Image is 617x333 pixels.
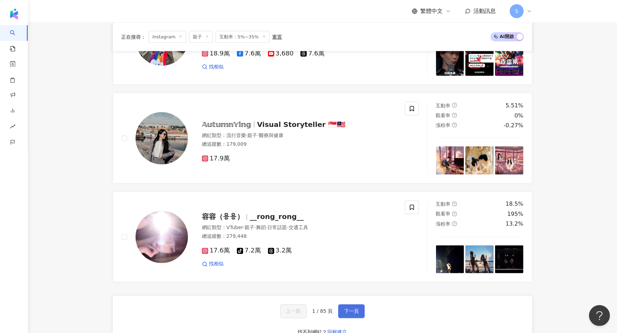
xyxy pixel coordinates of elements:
div: 總追蹤數 ： 279,448 [202,233,397,240]
img: post-image [495,245,523,274]
span: · [246,133,247,138]
span: VTuber [226,225,243,230]
button: 下一頁 [338,304,365,318]
span: 觀看率 [436,211,451,217]
span: 1 / 85 頁 [312,309,333,314]
img: post-image [436,48,464,76]
span: 流行音樂 [226,133,246,138]
span: 活動訊息 [473,8,496,14]
span: 互動率：5%~35% [216,31,269,43]
img: post-image [495,146,523,175]
span: question-circle [452,113,457,118]
img: post-image [465,146,494,175]
span: 下一頁 [344,309,359,314]
span: · [287,225,289,230]
img: post-image [436,146,464,175]
img: logo icon [8,8,20,20]
span: question-circle [452,221,457,226]
img: post-image [465,245,494,274]
span: 舞蹈 [256,225,266,230]
img: KOL Avatar [136,211,188,263]
span: 親子 [189,31,213,43]
span: 3,680 [268,50,294,57]
div: 網紅類型 ： [202,225,397,232]
img: post-image [495,48,523,76]
a: KOL Avatar容容（용용）__rong_rong__網紅類型：VTuber·親子·舞蹈·日常話題·交通工具總追蹤數：279,44817.6萬7.2萬3.2萬找相似互動率questi... [113,192,532,282]
div: 總追蹤數 ： 179,009 [202,141,397,148]
span: question-circle [452,123,457,128]
a: KOL Avatar𝔸𝕦𝕥𝕦𝕞𝕟𝕐𝕚𝕟𝕘Visual Storyteller 🇸🇬🇲🇾網紅類型：流行音樂·親子·醫療與健康總追蹤數：179,00917.9萬互動率question-circle5... [113,93,532,183]
span: 17.9萬 [202,155,230,162]
span: · [255,225,256,230]
a: search [10,25,24,52]
span: Visual Storyteller 🇸🇬🇲🇾 [257,120,346,129]
span: question-circle [452,212,457,217]
span: 正在搜尋 ： [121,34,146,39]
span: 7.2萬 [237,247,261,255]
span: __rong_rong__ [250,213,304,221]
span: · [257,133,259,138]
span: 漲粉率 [436,221,451,227]
div: 13.2% [506,220,523,228]
span: 日常話題 [268,225,287,230]
span: 互動率 [436,202,451,207]
span: 醫療與健康 [259,133,283,138]
span: 找相似 [209,63,224,70]
span: 找相似 [209,261,224,268]
span: 7.6萬 [237,50,261,57]
img: post-image [436,245,464,274]
span: 𝔸𝕦𝕥𝕦𝕞𝕟𝕐𝕚𝕟𝕘 [202,120,251,129]
span: 繁體中文 [420,7,443,15]
span: question-circle [452,103,457,108]
span: 觀看率 [436,113,451,118]
div: 195% [507,211,523,218]
span: rise [10,120,15,135]
span: question-circle [452,202,457,206]
div: 網紅類型 ： [202,132,397,139]
div: 5.51% [506,102,523,109]
span: 7.6萬 [300,50,325,57]
a: 找相似 [202,261,224,268]
span: S [515,7,518,15]
span: · [243,225,245,230]
span: 漲粉率 [436,122,451,128]
iframe: Help Scout Beacon - Open [589,305,610,326]
span: 17.6萬 [202,247,230,255]
span: Instagram [148,31,186,43]
span: 親子 [245,225,255,230]
div: 18.5% [506,200,523,208]
span: 3.2萬 [268,247,292,255]
img: KOL Avatar [136,112,188,165]
div: -0.27% [503,122,523,129]
button: 上一頁 [280,304,307,318]
img: post-image [465,48,494,76]
span: 18.9萬 [202,50,230,57]
div: 0% [515,112,523,120]
span: 互動率 [436,103,451,108]
span: · [266,225,267,230]
span: 交通工具 [289,225,308,230]
span: 容容（용용） [202,213,244,221]
span: 親子 [247,133,257,138]
a: 找相似 [202,63,224,70]
div: 重置 [273,34,282,39]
